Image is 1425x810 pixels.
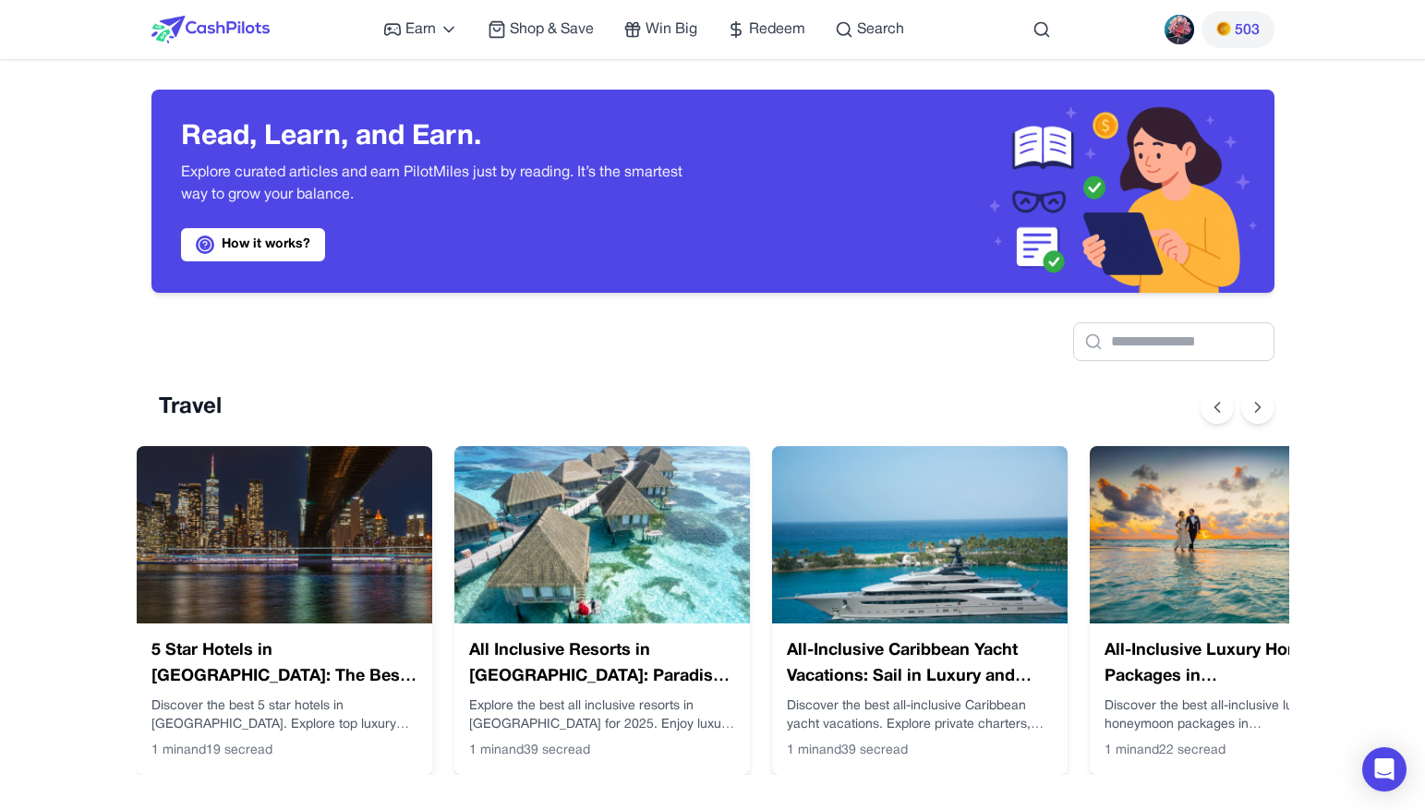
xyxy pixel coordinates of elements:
span: 1 min and 19 sec read [151,742,272,760]
p: Explore curated articles and earn PilotMiles just by reading. It’s the smartest way to grow your ... [181,162,683,206]
button: PMs503 [1202,11,1274,48]
img: PMs [1216,21,1231,36]
h2: Travel [159,393,222,422]
h3: All-Inclusive Luxury Honeymoon Packages in [GEOGRAPHIC_DATA]: Romance in [GEOGRAPHIC_DATA] [1105,638,1371,690]
span: Search [857,18,904,41]
p: Discover the best 5 star hotels in [GEOGRAPHIC_DATA]. Explore top luxury accommodations in [US_ST... [151,697,417,734]
span: 1 min and 39 sec read [787,742,908,760]
a: Shop & Save [488,18,594,41]
span: 1 min and 22 sec read [1105,742,1226,760]
h3: All Inclusive Resorts in [GEOGRAPHIC_DATA]: Paradise Made Easy [469,638,735,690]
a: Win Big [623,18,697,41]
h3: 5 Star Hotels in [GEOGRAPHIC_DATA]: The Best Luxury Stays in [GEOGRAPHIC_DATA] [151,638,417,690]
img: All Inclusive Resorts in Maldives: Paradise Made Easy [454,446,750,623]
span: 503 [1235,19,1260,42]
a: Search [835,18,904,41]
span: 1 min and 39 sec read [469,742,590,760]
h3: All-Inclusive Caribbean Yacht Vacations: Sail in Luxury and Style [787,638,1053,690]
span: Redeem [749,18,805,41]
span: Shop & Save [510,18,594,41]
span: Win Big [646,18,697,41]
img: All-Inclusive Caribbean Yacht Vacations: Sail in Luxury and Style [772,446,1068,623]
h3: Read, Learn, and Earn. [181,121,683,154]
p: Explore the best all inclusive resorts in [GEOGRAPHIC_DATA] for 2025. Enjoy luxury, convenience, ... [469,697,735,734]
p: Discover the best all-inclusive Caribbean yacht vacations. Explore private charters, gourmet cuis... [787,697,1053,734]
img: 5 Star Hotels in Manhattan: The Best Luxury Stays in NYC [137,446,432,623]
a: Redeem [727,18,805,41]
p: Discover the best all-inclusive luxury honeymoon packages in [GEOGRAPHIC_DATA]. Enjoy private vil... [1105,697,1371,734]
span: Earn [405,18,436,41]
img: All-Inclusive Luxury Honeymoon Packages in Maldives: Romance in Paradise [1090,446,1385,623]
img: CashPilots Logo [151,16,270,43]
a: Earn [383,18,458,41]
a: How it works? [181,228,325,261]
img: Header decoration [713,90,1274,293]
div: Open Intercom Messenger [1362,747,1407,792]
